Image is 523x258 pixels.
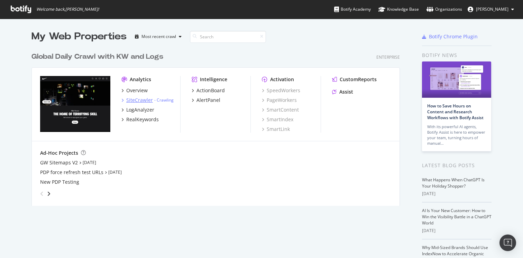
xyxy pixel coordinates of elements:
a: GW Sitemaps V2 [40,159,78,166]
a: AI Is Your New Customer: How to Win the Visibility Battle in a ChatGPT World [422,208,492,226]
img: How to Save Hours on Content and Research Workflows with Botify Assist [422,61,491,98]
button: [PERSON_NAME] [462,4,520,15]
div: Most recent crawl [141,35,176,39]
input: Search [190,31,266,43]
span: Georgie Phillips [476,6,508,12]
a: SmartContent [262,106,299,113]
a: SmartLink [262,126,290,133]
div: Activation [270,76,294,83]
div: Botify Chrome Plugin [429,33,478,40]
img: nike.com [40,76,110,132]
a: CustomReports [332,76,377,83]
div: Organizations [426,6,462,13]
a: AlertPanel [192,97,220,104]
div: Overview [126,87,148,94]
a: PDP force refresh test URLs [40,169,103,176]
div: Intelligence [200,76,227,83]
div: angle-right [46,190,51,197]
span: Welcome back, [PERSON_NAME] ! [36,7,99,12]
a: New PDP Testing [40,179,79,185]
a: Botify Chrome Plugin [422,33,478,40]
div: [DATE] [422,191,492,197]
div: Botify news [422,51,492,59]
a: SiteCrawler- Crawling [121,97,174,104]
div: LogAnalyzer [126,106,154,113]
div: Assist [339,88,353,95]
div: Analytics [130,76,151,83]
a: What Happens When ChatGPT Is Your Holiday Shopper? [422,177,485,189]
a: LogAnalyzer [121,106,154,113]
div: RealKeywords [126,116,159,123]
div: [DATE] [422,228,492,234]
a: Overview [121,87,148,94]
div: CustomReports [340,76,377,83]
div: Global Daily Crawl with KW and Logs [31,52,163,62]
div: My Web Properties [31,30,127,44]
a: SmartIndex [262,116,293,123]
div: AlertPanel [196,97,220,104]
div: With its powerful AI agents, Botify Assist is here to empower your team, turning hours of manual… [427,124,486,146]
a: Assist [332,88,353,95]
div: Botify Academy [334,6,371,13]
a: How to Save Hours on Content and Research Workflows with Botify Assist [427,103,484,121]
div: grid [31,44,405,206]
a: SpeedWorkers [262,87,300,94]
div: SiteCrawler [126,97,153,104]
a: PageWorkers [262,97,297,104]
a: Global Daily Crawl with KW and Logs [31,52,166,62]
a: Crawling [157,97,174,103]
div: Latest Blog Posts [422,162,492,169]
a: [DATE] [108,169,122,175]
a: [DATE] [83,160,96,165]
div: Knowledge Base [378,6,419,13]
div: Open Intercom Messenger [499,235,516,251]
button: Most recent crawl [132,31,184,42]
div: - [154,97,174,103]
div: ActionBoard [196,87,225,94]
div: angle-left [37,188,46,199]
a: ActionBoard [192,87,225,94]
div: Ad-Hoc Projects [40,150,78,156]
a: RealKeywords [121,116,159,123]
div: Enterprise [376,54,400,60]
